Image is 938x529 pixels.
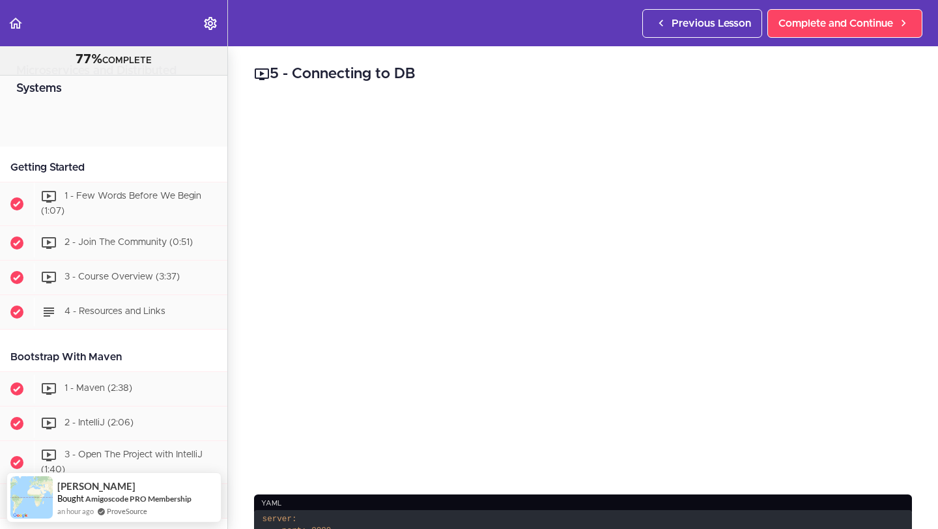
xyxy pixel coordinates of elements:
span: 3 - Course Overview (3:37) [64,272,180,281]
a: Previous Lesson [642,9,762,38]
svg: Settings Menu [203,16,218,31]
span: Bought [57,493,84,504]
span: 4 - Resources and Links [64,307,165,316]
span: an hour ago [57,506,94,517]
span: 3 - Open The Project with IntelliJ (1:40) [41,450,203,474]
div: COMPLETE [16,51,211,68]
svg: Back to course curriculum [8,16,23,31]
span: 1 - Maven (2:38) [64,384,132,393]
span: server: [263,515,297,524]
span: Complete and Continue [778,16,893,31]
span: Previous Lesson [672,16,751,31]
div: yaml [254,494,912,512]
span: 2 - Join The Community (0:51) [64,238,193,247]
span: 77% [76,53,102,66]
iframe: chat widget [857,448,938,509]
h2: 5 - Connecting to DB [254,63,912,85]
span: 1 - Few Words Before We Begin (1:07) [41,192,201,216]
a: Complete and Continue [767,9,922,38]
img: provesource social proof notification image [10,476,53,519]
span: 2 - IntelliJ (2:06) [64,418,134,427]
a: Amigoscode PRO Membership [85,494,192,504]
iframe: Video Player [254,105,912,475]
span: [PERSON_NAME] [57,481,135,492]
a: ProveSource [107,506,147,517]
